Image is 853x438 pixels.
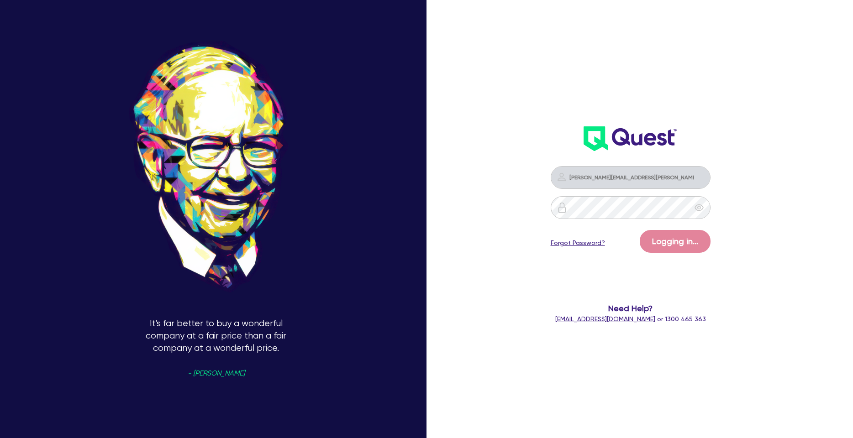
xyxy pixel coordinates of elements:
img: wH2k97JdezQIQAAAABJRU5ErkJggg== [584,126,677,151]
input: Email address [551,166,711,189]
img: icon-password [556,172,567,182]
a: Forgot Password? [551,238,605,248]
span: - [PERSON_NAME] [188,370,245,377]
span: Need Help? [516,302,744,314]
button: Logging in... [640,230,711,253]
span: or 1300 465 363 [555,315,706,323]
a: [EMAIL_ADDRESS][DOMAIN_NAME] [555,315,655,323]
span: eye [695,203,704,212]
img: icon-password [557,202,568,213]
